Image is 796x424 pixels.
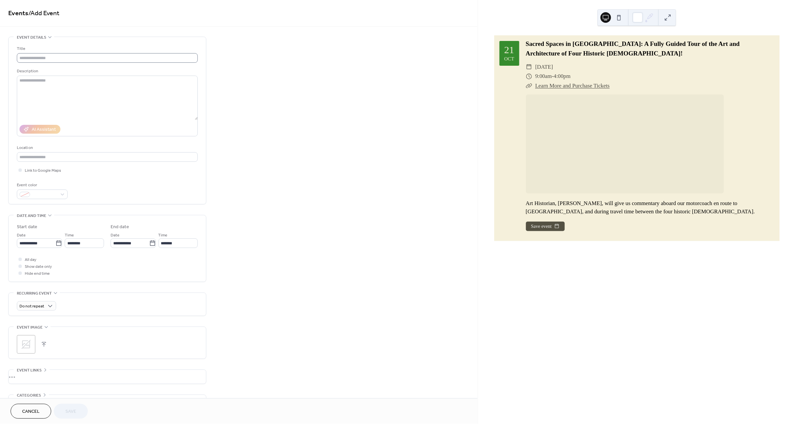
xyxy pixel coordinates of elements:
[535,62,553,72] span: [DATE]
[17,212,46,219] span: Date and time
[535,83,610,89] a: Learn More and Purchase Tickets
[25,167,61,174] span: Link to Google Maps
[17,392,41,399] span: Categories
[22,408,40,415] span: Cancel
[504,56,514,61] div: Oct
[526,40,740,57] a: Sacred Spaces in [GEOGRAPHIC_DATA]: A Fully Guided Tour of the Art and Architecture of Four Histo...
[25,270,50,277] span: Hide end time
[28,7,59,20] span: / Add Event
[9,395,206,409] div: •••
[17,224,37,230] div: Start date
[17,182,66,189] div: Event color
[17,232,26,239] span: Date
[65,232,74,239] span: Time
[535,72,552,81] span: 9:00am
[17,34,46,41] span: Event details
[9,370,206,384] div: •••
[17,45,196,52] div: Title
[526,199,775,216] div: Art Historian, [PERSON_NAME], will give us commentary aboard our motorcoach en route to [GEOGRAPH...
[526,81,532,91] div: ​
[504,45,514,55] div: 21
[11,404,51,419] button: Cancel
[111,224,129,230] div: End date
[25,264,52,270] span: Show date only
[17,144,196,151] div: Location
[17,324,43,331] span: Event image
[526,72,532,81] div: ​
[19,303,44,310] span: Do not repeat
[158,232,168,239] span: Time
[17,68,196,75] div: Description
[17,290,52,297] span: Recurring event
[8,7,28,20] a: Events
[526,222,565,231] button: Save event
[526,62,532,72] div: ​
[25,257,36,264] span: All day
[17,335,35,354] div: ;
[552,72,554,81] span: -
[554,72,571,81] span: 4:00pm
[111,232,120,239] span: Date
[17,367,42,374] span: Event links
